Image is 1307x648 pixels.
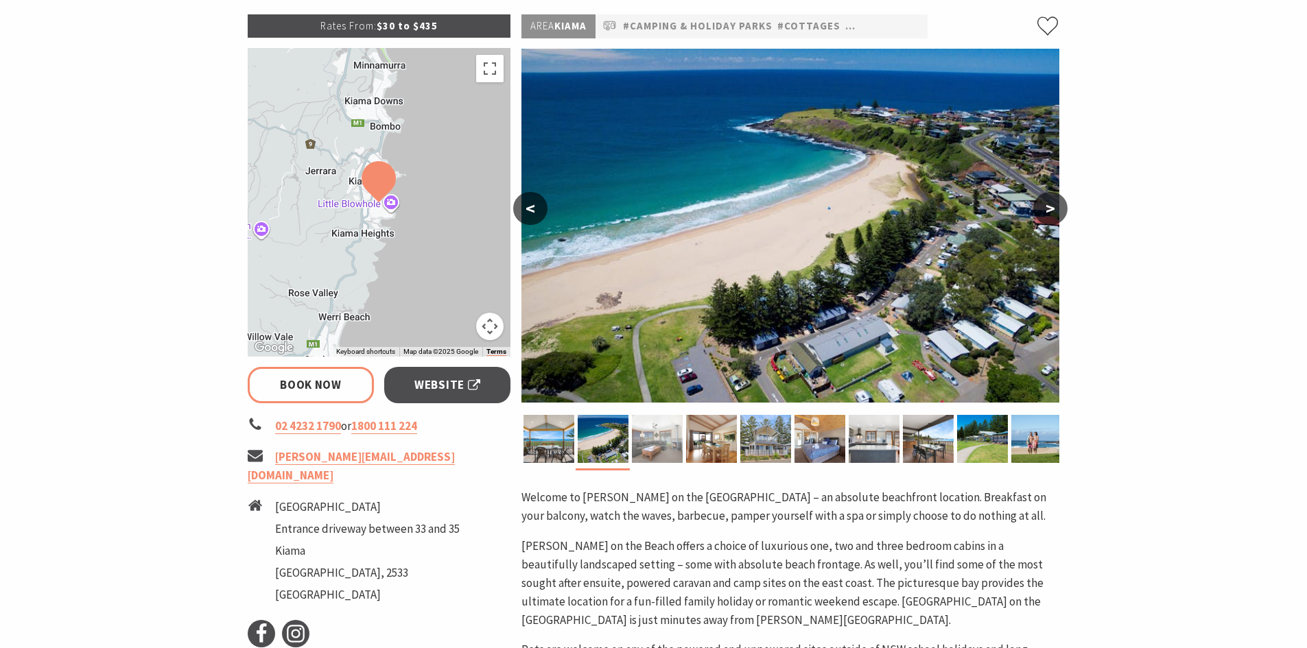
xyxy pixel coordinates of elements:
img: Google [251,339,296,357]
p: [PERSON_NAME] on the Beach offers a choice of luxurious one, two and three bedroom cabins in a be... [521,537,1059,630]
img: Beachfront cabins at Kendalls on the Beach Holiday Park [957,415,1008,463]
li: Entrance driveway between 33 and 35 [275,520,460,538]
button: Map camera controls [476,313,504,340]
span: Website [414,376,480,394]
a: Terms [486,348,506,356]
li: Kiama [275,542,460,560]
span: Area [530,19,554,32]
img: Lounge room in Cabin 12 [632,415,683,463]
li: [GEOGRAPHIC_DATA] [275,498,460,516]
img: Kendalls on the Beach Holiday Park [740,415,791,463]
span: Rates From: [320,19,377,32]
button: Toggle fullscreen view [476,55,504,82]
img: Full size kitchen in Cabin 12 [849,415,899,463]
img: Kendalls Beach [1011,415,1062,463]
li: [GEOGRAPHIC_DATA] [275,586,460,604]
button: < [513,192,547,225]
p: Welcome to [PERSON_NAME] on the [GEOGRAPHIC_DATA] – an absolute beachfront location. Breakfast on... [521,488,1059,525]
a: #Pet Friendly [845,18,925,35]
img: Kendalls on the Beach Holiday Park [523,415,574,463]
img: Aerial view of Kendalls on the Beach Holiday Park [521,49,1059,403]
a: Open this area in Google Maps (opens a new window) [251,339,296,357]
p: Kiama [521,14,596,38]
span: Map data ©2025 Google [403,348,478,355]
button: > [1033,192,1068,225]
a: #Cottages [777,18,840,35]
a: [PERSON_NAME][EMAIL_ADDRESS][DOMAIN_NAME] [248,449,455,483]
li: or [248,417,511,435]
li: [GEOGRAPHIC_DATA], 2533 [275,564,460,582]
button: Keyboard shortcuts [336,347,395,357]
a: 1800 111 224 [351,418,417,434]
a: #Camping & Holiday Parks [623,18,773,35]
a: Website [384,367,511,403]
a: Book Now [248,367,375,403]
a: 02 4232 1790 [275,418,341,434]
img: Kendalls on the Beach Holiday Park [794,415,845,463]
img: Kendalls on the Beach Holiday Park [686,415,737,463]
img: Aerial view of Kendalls on the Beach Holiday Park [578,415,628,463]
img: Enjoy the beachfront view in Cabin 12 [903,415,954,463]
p: $30 to $435 [248,14,511,38]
